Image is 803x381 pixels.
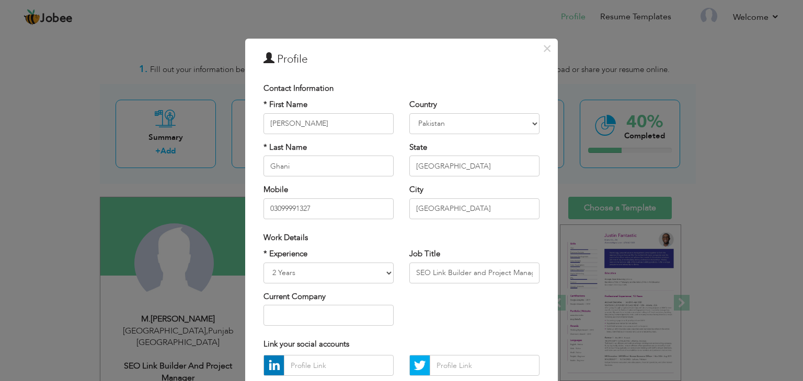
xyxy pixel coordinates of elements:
[430,355,540,376] input: Profile Link
[409,184,423,195] label: City
[543,39,552,58] span: ×
[409,99,437,110] label: Country
[410,355,430,375] img: Twitter
[284,355,394,376] input: Profile Link
[409,248,440,259] label: Job Title
[263,184,288,195] label: Mobile
[263,248,307,259] label: * Experience
[263,83,334,93] span: Contact Information
[263,52,540,67] h3: Profile
[263,99,307,110] label: * First Name
[264,355,284,375] img: linkedin
[263,232,308,243] span: Work Details
[263,339,349,349] span: Link your social accounts
[538,40,555,57] button: Close
[409,142,427,153] label: State
[263,291,326,302] label: Current Company
[263,142,307,153] label: * Last Name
